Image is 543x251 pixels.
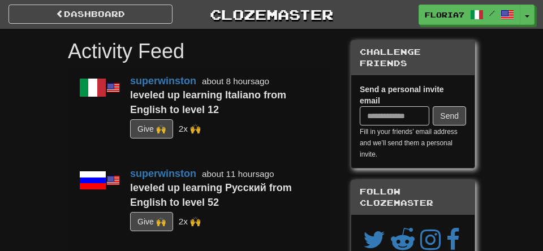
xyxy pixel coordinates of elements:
[130,212,173,231] button: Give 🙌
[425,10,464,20] span: Floria7
[351,180,475,215] div: Follow Clozemaster
[489,9,495,17] span: /
[130,168,196,179] a: superwinston
[130,75,196,86] a: superwinston
[360,128,458,158] small: Fill in your friends’ email address and we’ll send them a personal invite.
[360,85,444,105] strong: Send a personal invite email
[130,119,173,139] button: Give 🙌
[130,182,292,208] strong: leveled up learning Русский from English to level 52
[68,40,334,63] h1: Activity Feed
[179,123,201,133] small: LuciusVorenusX<br />CharmingTigress
[419,5,520,25] a: Floria7 /
[202,169,274,179] small: about 11 hours ago
[351,41,475,75] div: Challenge Friends
[179,217,201,226] small: LuciusVorenusX<br />CharmingTigress
[202,76,269,86] small: about 8 hours ago
[189,5,354,24] a: Clozemaster
[433,106,466,125] button: Send
[130,89,286,115] strong: leveled up learning Italiano from English to level 12
[8,5,173,24] a: Dashboard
